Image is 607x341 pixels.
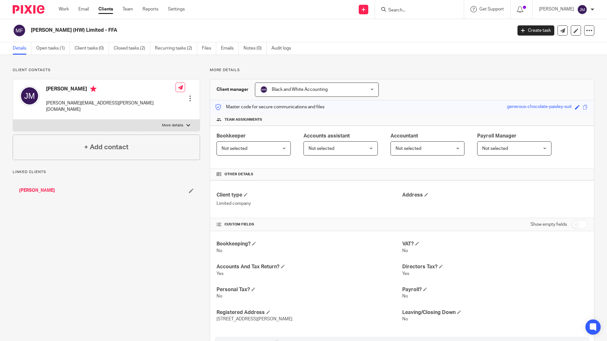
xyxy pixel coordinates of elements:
a: Work [59,6,69,12]
i: Primary [90,86,97,92]
p: More details [210,68,594,73]
p: More details [162,123,183,128]
a: Create task [517,25,554,36]
h4: + Add contact [84,142,129,152]
span: No [402,294,408,298]
div: generous-chocolate-paisley-suit [507,104,572,111]
span: Black and White Accounting [272,87,328,92]
a: Reports [143,6,158,12]
input: Search [388,8,445,13]
label: Show empty fields [530,221,567,228]
span: Yes [402,271,409,276]
img: svg%3E [577,4,587,15]
span: Get Support [479,7,504,11]
a: Team [123,6,133,12]
a: Audit logs [271,42,296,55]
a: Email [78,6,89,12]
img: svg%3E [13,24,26,37]
a: Client tasks (0) [75,42,109,55]
span: Payroll Manager [477,133,517,138]
a: Open tasks (1) [36,42,70,55]
h4: Personal Tax? [217,286,402,293]
h4: Bookkeeping? [217,241,402,247]
span: Other details [224,172,253,177]
p: Master code for secure communications and files [215,104,324,110]
span: Not selected [482,146,508,151]
span: No [402,317,408,321]
span: Yes [217,271,223,276]
p: Limited company [217,200,402,207]
h3: Client manager [217,86,249,93]
span: Not selected [222,146,247,151]
p: [PERSON_NAME][EMAIL_ADDRESS][PERSON_NAME][DOMAIN_NAME] [46,100,176,113]
a: Clients [98,6,113,12]
img: Pixie [13,5,44,14]
img: svg%3E [260,86,268,93]
h4: [PERSON_NAME] [46,86,176,94]
a: Details [13,42,31,55]
span: No [402,249,408,253]
p: Linked clients [13,170,200,175]
a: Settings [168,6,185,12]
h2: [PERSON_NAME] (HW) Limited - FFA [31,27,412,34]
p: [PERSON_NAME] [539,6,574,12]
span: Not selected [309,146,334,151]
span: Accounts assistant [303,133,350,138]
h4: Payroll? [402,286,588,293]
h4: VAT? [402,241,588,247]
h4: Directors Tax? [402,264,588,270]
span: No [217,294,222,298]
a: Emails [221,42,239,55]
span: Accountant [390,133,418,138]
a: [PERSON_NAME] [19,187,55,194]
h4: Registered Address [217,309,402,316]
a: Files [202,42,216,55]
span: No [217,249,222,253]
h4: Leaving/Closing Down [402,309,588,316]
img: svg%3E [19,86,40,106]
span: Bookkeeper [217,133,246,138]
h4: CUSTOM FIELDS [217,222,402,227]
a: Recurring tasks (2) [155,42,197,55]
span: Not selected [396,146,421,151]
span: Team assignments [224,117,262,122]
span: [STREET_ADDRESS][PERSON_NAME] [217,317,292,321]
a: Closed tasks (2) [114,42,150,55]
h4: Client type [217,192,402,198]
h4: Accounts And Tax Return? [217,264,402,270]
a: Notes (0) [243,42,267,55]
p: Client contacts [13,68,200,73]
h4: Address [402,192,588,198]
